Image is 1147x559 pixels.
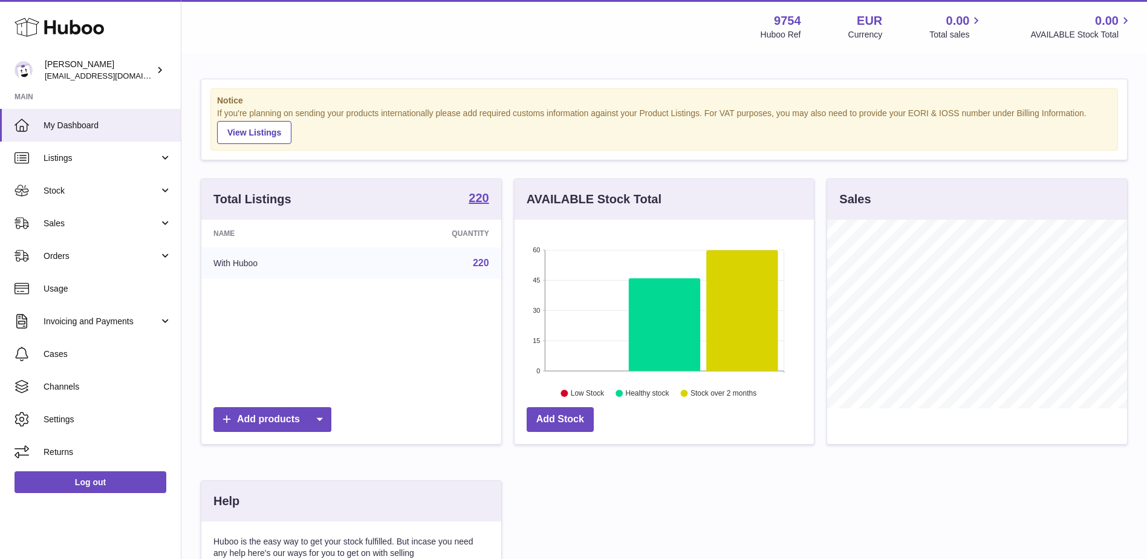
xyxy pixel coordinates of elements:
[774,13,801,29] strong: 9754
[857,13,882,29] strong: EUR
[213,407,331,432] a: Add products
[15,61,33,79] img: internalAdmin-9754@internal.huboo.com
[929,29,983,41] span: Total sales
[536,367,540,374] text: 0
[15,471,166,493] a: Log out
[1095,13,1119,29] span: 0.00
[473,258,489,268] a: 220
[527,191,661,208] h3: AVAILABLE Stock Total
[761,29,801,41] div: Huboo Ref
[533,246,540,253] text: 60
[946,13,970,29] span: 0.00
[44,446,172,458] span: Returns
[201,220,359,247] th: Name
[1030,29,1132,41] span: AVAILABLE Stock Total
[839,191,871,208] h3: Sales
[45,59,154,82] div: [PERSON_NAME]
[571,389,605,397] text: Low Stock
[848,29,883,41] div: Currency
[201,247,359,279] td: With Huboo
[44,218,159,229] span: Sales
[44,348,172,360] span: Cases
[44,120,172,131] span: My Dashboard
[929,13,983,41] a: 0.00 Total sales
[533,337,540,344] text: 15
[213,536,489,559] p: Huboo is the easy way to get your stock fulfilled. But incase you need any help here's our ways f...
[44,250,159,262] span: Orders
[44,283,172,295] span: Usage
[625,389,669,397] text: Healthy stock
[44,152,159,164] span: Listings
[213,191,291,208] h3: Total Listings
[44,316,159,327] span: Invoicing and Payments
[217,95,1111,106] strong: Notice
[533,307,540,314] text: 30
[213,493,239,509] h3: Help
[359,220,501,247] th: Quantity
[44,414,172,425] span: Settings
[1030,13,1132,41] a: 0.00 AVAILABLE Stock Total
[469,192,489,206] a: 220
[690,389,756,397] text: Stock over 2 months
[45,71,178,80] span: [EMAIL_ADDRESS][DOMAIN_NAME]
[533,276,540,284] text: 45
[217,121,291,144] a: View Listings
[527,407,594,432] a: Add Stock
[469,192,489,204] strong: 220
[217,108,1111,144] div: If you're planning on sending your products internationally please add required customs informati...
[44,381,172,393] span: Channels
[44,185,159,197] span: Stock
